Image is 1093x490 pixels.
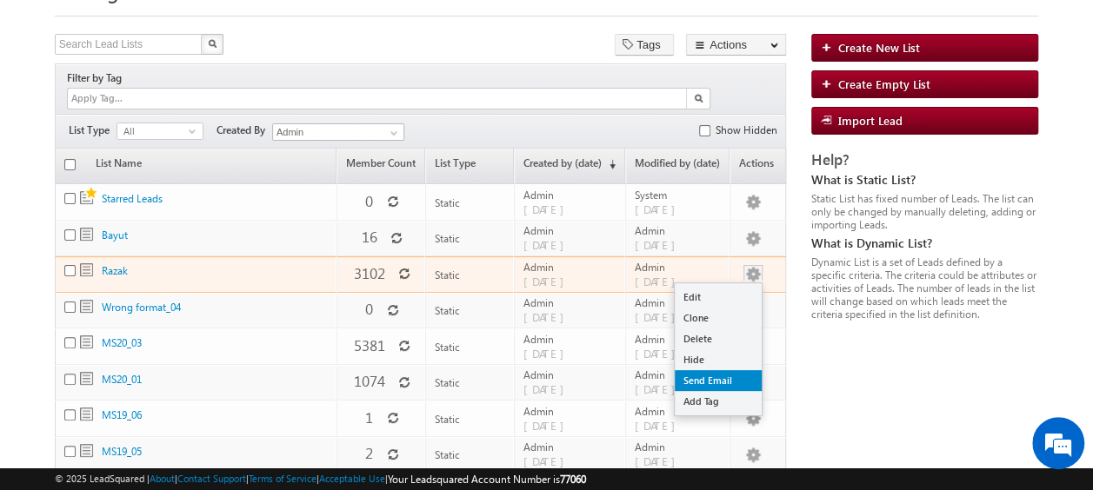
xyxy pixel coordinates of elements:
span: All [117,123,189,139]
span: [DATE] [523,309,573,324]
span: [DATE] [523,418,573,433]
span: Static [80,335,93,348]
span: Admin [523,440,617,454]
span: 1074 [353,371,384,391]
a: List Name [87,150,150,183]
input: Type to Search [272,123,404,141]
span: Import Lead [838,113,903,128]
em: Start Chat [237,375,316,399]
span: 16 [361,227,377,247]
a: Hide [675,349,762,370]
label: Show Hidden [715,122,776,138]
div: Minimize live chat window [285,9,327,50]
span: Static [80,228,93,241]
span: [DATE] [523,237,573,252]
span: [DATE] [523,346,573,361]
span: 2 [365,443,373,463]
a: List Type [426,150,513,183]
span: Create Empty List [838,76,930,91]
span: Admin [523,296,617,309]
span: Admin [523,368,617,381]
span: 0 [365,191,373,211]
span: [DATE] [523,202,573,216]
span: Admin [635,333,722,346]
span: (sorted descending) [602,157,616,171]
span: Your Leadsquared Account Number is [388,473,586,486]
span: Admin [635,224,722,237]
a: MS20_03 [102,336,142,349]
span: [DATE] [635,454,684,468]
span: Static [435,232,460,245]
a: Acceptable Use [319,473,385,484]
span: Admin [635,296,722,309]
a: Send Email [675,370,762,391]
a: Modified by (date) [626,150,729,183]
span: Static [435,376,460,389]
a: MS19_05 [102,445,142,458]
span: [DATE] [635,381,684,396]
span: Static [80,407,93,420]
a: Wrong format_04 [102,301,181,314]
a: Member Count [337,150,424,183]
span: Admin [635,368,722,381]
span: 3102 [353,263,384,283]
span: select [189,127,203,135]
span: 77060 [560,473,586,486]
img: Search [694,94,703,103]
img: add_icon.png [821,78,838,89]
span: [DATE] [635,274,684,288]
a: Bayut [102,228,128,242]
span: Static [435,196,460,209]
span: © 2025 LeadSquared | | | | | [55,471,586,487]
a: Import Lead [811,107,1038,135]
span: Static [435,304,460,317]
span: [DATE] [635,237,684,252]
span: [DATE] [635,202,684,216]
span: Static [80,300,93,313]
a: Created by (date)(sorted descending) [515,150,624,183]
span: Admin [523,405,617,418]
span: Actions [730,150,785,183]
div: Filter by Tag [67,69,128,88]
span: 0 [365,299,373,319]
span: Admin [523,261,617,274]
div: Dynamic List is a set of Leads defined by a specific criteria. The criteria could be attributes o... [811,255,1038,321]
a: Clone [675,308,762,328]
span: Create New List [838,40,920,55]
span: Static [435,268,460,281]
span: Static [435,448,460,461]
span: Static [80,263,93,276]
span: Admin [523,333,617,346]
span: List Type [69,122,117,138]
textarea: Type your message and hit 'Enter' [23,161,317,361]
span: [DATE] [523,454,573,468]
a: MS20_01 [102,373,142,386]
img: Search [208,39,217,48]
a: Contact Support [177,473,246,484]
span: Static [80,372,93,385]
input: Check all records [64,159,76,170]
a: Edit [675,287,762,308]
div: Help? [811,152,1038,168]
span: Static [80,185,99,204]
a: Add Tag [675,391,762,412]
span: Admin [523,189,617,202]
span: 1 [365,407,373,427]
img: d_60004797649_company_0_60004797649 [30,91,73,114]
span: Created By [217,122,272,138]
div: Static List has fixed number of Leads. The list can only be changed by manually deleting, adding ... [811,192,1038,231]
div: What is Dynamic List? [811,235,1038,251]
button: Actions [686,34,786,56]
span: Static [80,444,93,457]
span: Admin [635,261,722,274]
span: [DATE] [523,381,573,396]
div: What is Static List? [811,172,1038,188]
div: Chat with us now [90,91,292,114]
span: [DATE] [523,274,573,288]
span: 5381 [353,335,384,355]
span: Static [435,413,460,426]
img: import_icon.png [821,115,838,125]
span: Admin [635,440,722,454]
a: MS19_06 [102,408,142,421]
span: Admin [635,405,722,418]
